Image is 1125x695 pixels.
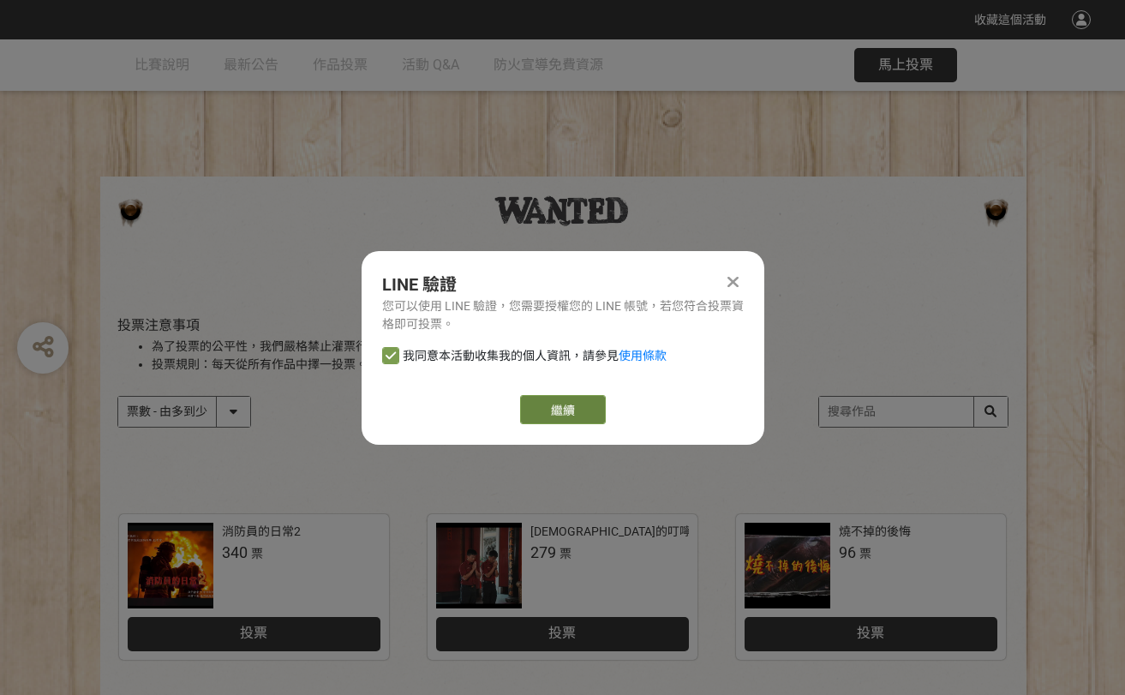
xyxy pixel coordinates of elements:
[403,347,667,365] span: 我同意本活動收集我的個人資訊，請參見
[251,547,263,560] span: 票
[152,356,1008,374] li: 投票規則：每天從所有作品中擇一投票。
[382,297,744,333] div: 您可以使用 LINE 驗證，您需要授權您的 LINE 帳號，若您符合投票資格即可投票。
[222,543,248,561] span: 340
[135,39,189,91] a: 比賽說明
[152,338,1008,356] li: 為了投票的公平性，我們嚴格禁止灌票行為，所有投票者皆需經過 LINE 登入認證。
[222,523,301,541] div: 消防員的日常2
[402,39,459,91] a: 活動 Q&A
[117,317,200,333] span: 投票注意事項
[428,514,697,660] a: [DEMOGRAPHIC_DATA]的叮嚀：人離火要熄，住警器不離279票投票
[402,57,459,73] span: 活動 Q&A
[119,514,389,660] a: 消防員的日常2340票投票
[839,523,911,541] div: 燒不掉的後悔
[313,57,368,73] span: 作品投票
[224,39,278,91] a: 最新公告
[619,349,667,362] a: 使用條款
[494,57,603,73] span: 防火宣導免費資源
[857,625,884,641] span: 投票
[240,625,267,641] span: 投票
[736,514,1006,660] a: 燒不掉的後悔96票投票
[819,397,1008,427] input: 搜尋作品
[859,547,871,560] span: 票
[224,57,278,73] span: 最新公告
[313,39,368,91] a: 作品投票
[854,48,957,82] button: 馬上投票
[382,272,744,297] div: LINE 驗證
[117,292,1008,313] h1: 投票列表
[548,625,576,641] span: 投票
[974,13,1046,27] span: 收藏這個活動
[839,543,856,561] span: 96
[494,39,603,91] a: 防火宣導免費資源
[560,547,571,560] span: 票
[878,57,933,73] span: 馬上投票
[530,523,835,541] div: [DEMOGRAPHIC_DATA]的叮嚀：人離火要熄，住警器不離
[530,543,556,561] span: 279
[135,57,189,73] span: 比賽說明
[520,395,606,424] a: 繼續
